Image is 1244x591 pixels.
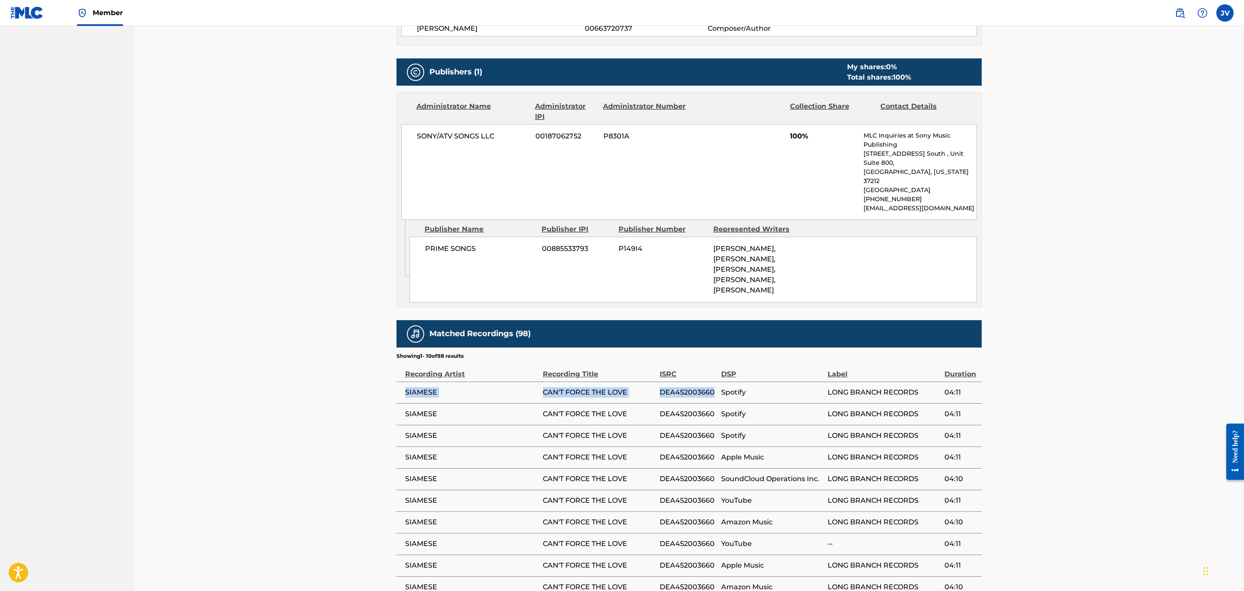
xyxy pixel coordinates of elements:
span: LONG BRANCH RECORDS [828,495,940,506]
span: YouTube [721,539,823,549]
div: Collection Share [790,101,874,122]
span: Member [93,8,123,18]
div: Help [1194,4,1211,22]
span: CAN'T FORCE THE LOVE [543,430,655,441]
div: Chat-widget [1201,549,1244,591]
span: SIAMESE [405,495,538,506]
div: Recording Title [543,360,655,379]
span: SIAMESE [405,560,538,571]
span: SIAMESE [405,430,538,441]
span: CAN'T FORCE THE LOVE [543,474,655,484]
span: SIAMESE [405,409,538,419]
p: [EMAIL_ADDRESS][DOMAIN_NAME] [864,204,977,213]
span: 0 % [886,63,897,71]
span: CAN'T FORCE THE LOVE [543,517,655,527]
span: SIAMESE [405,474,538,484]
img: Publishers [410,67,421,77]
span: CAN'T FORCE THE LOVE [543,409,655,419]
div: Label [828,360,940,379]
span: LONG BRANCH RECORDS [828,409,940,419]
span: CAN'T FORCE THE LOVE [543,452,655,463]
span: LONG BRANCH RECORDS [828,560,940,571]
span: CAN'T FORCE THE LOVE [543,560,655,571]
span: PRIME SONGS [425,244,535,254]
img: Matched Recordings [410,329,421,339]
p: MLC Inquiries at Sony Music Publishing [864,131,977,149]
div: Administrator IPI [535,101,596,122]
p: [GEOGRAPHIC_DATA], [US_STATE] 37212 [864,167,977,186]
h5: Matched Recordings (98) [429,329,531,339]
img: Top Rightsholder [77,8,87,18]
span: [PERSON_NAME], [PERSON_NAME], [PERSON_NAME], [PERSON_NAME], [PERSON_NAME] [713,244,776,294]
div: My shares: [847,62,911,72]
span: 00187062752 [535,131,597,141]
span: 04:11 [944,495,977,506]
span: Spotify [721,387,823,398]
span: DEA452003660 [660,474,717,484]
span: Apple Music [721,452,823,463]
p: [GEOGRAPHIC_DATA] [864,186,977,195]
span: Apple Music [721,560,823,571]
div: Contact Details [880,101,964,122]
span: 04:11 [944,452,977,463]
span: P8301A [603,131,687,141]
p: Showing 1 - 10 of 98 results [396,352,464,360]
span: Spotify [721,430,823,441]
a: Public Search [1171,4,1189,22]
span: 100% [790,131,857,141]
span: Composer/Author [708,23,820,34]
span: Amazon Music [721,517,823,527]
div: Administrator Number [603,101,687,122]
div: Total shares: [847,72,911,83]
span: DEA452003660 [660,430,717,441]
span: DEA452003660 [660,560,717,571]
span: LONG BRANCH RECORDS [828,517,940,527]
p: [PHONE_NUMBER] [864,195,977,204]
p: [STREET_ADDRESS] South , Unit Suite 800, [864,149,977,167]
img: help [1197,8,1208,18]
span: CAN'T FORCE THE LOVE [543,495,655,506]
span: 04:10 [944,474,977,484]
span: DEA452003660 [660,452,717,463]
span: SoundCloud Operations Inc. [721,474,823,484]
iframe: Resource Center [1220,417,1244,486]
div: Træk [1203,558,1209,584]
span: Spotify [721,409,823,419]
span: 04:11 [944,409,977,419]
span: SIAMESE [405,452,538,463]
span: 04:11 [944,430,977,441]
img: search [1175,8,1185,18]
span: LONG BRANCH RECORDS [828,430,940,441]
span: LONG BRANCH RECORDS [828,452,940,463]
span: CAN'T FORCE THE LOVE [543,387,655,398]
span: SIAMESE [405,539,538,549]
span: DEA452003660 [660,387,717,398]
span: SONY/ATV SONGS LLC [417,131,529,141]
div: Publisher IPI [541,224,612,234]
div: Publisher Name [425,224,535,234]
span: SIAMESE [405,387,538,398]
span: LONG BRANCH RECORDS [828,474,940,484]
span: CAN'T FORCE THE LOVE [543,539,655,549]
span: 00885533793 [542,244,612,254]
iframe: Chat Widget [1201,549,1244,591]
span: DEA452003660 [660,517,717,527]
div: User Menu [1216,4,1234,22]
div: ISRC [660,360,717,379]
span: 04:11 [944,539,977,549]
span: P149I4 [619,244,707,254]
span: 04:10 [944,517,977,527]
div: Administrator Name [416,101,529,122]
div: DSP [721,360,823,379]
span: -- [828,539,940,549]
span: DEA452003660 [660,409,717,419]
span: SIAMESE [405,517,538,527]
span: DEA452003660 [660,495,717,506]
span: 04:11 [944,387,977,398]
div: Publisher Number [619,224,707,234]
span: [PERSON_NAME] [417,23,585,34]
span: 100 % [893,73,911,81]
span: 00663720737 [585,23,708,34]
